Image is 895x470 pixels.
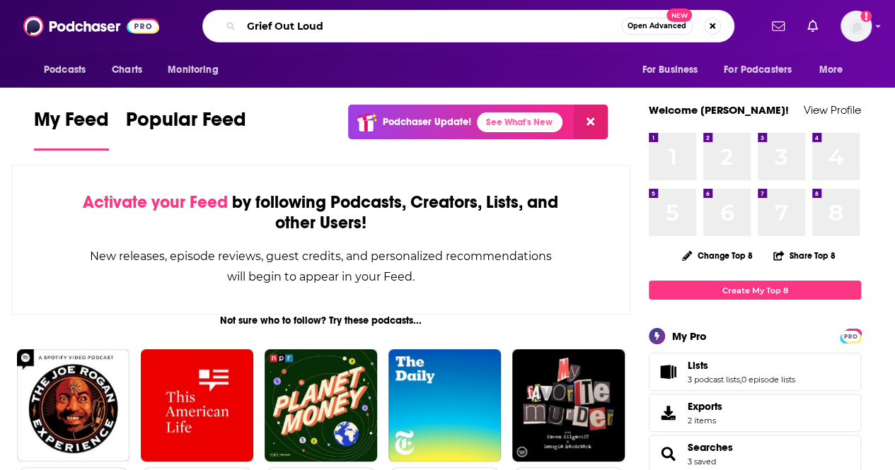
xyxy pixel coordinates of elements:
[688,441,733,454] a: Searches
[688,359,708,372] span: Lists
[23,13,159,40] img: Podchaser - Follow, Share and Rate Podcasts
[621,18,693,35] button: Open AdvancedNew
[34,107,109,151] a: My Feed
[126,107,246,140] span: Popular Feed
[103,57,151,83] a: Charts
[34,107,109,140] span: My Feed
[688,400,722,413] span: Exports
[388,349,501,462] img: The Daily
[477,112,562,132] a: See What's New
[842,331,859,341] span: PRO
[126,107,246,151] a: Popular Feed
[158,57,236,83] button: open menu
[809,57,861,83] button: open menu
[674,247,761,264] button: Change Top 8
[802,14,824,38] a: Show notifications dropdown
[642,60,698,80] span: For Business
[654,403,682,423] span: Exports
[83,192,228,213] span: Activate your Feed
[740,375,741,384] span: ,
[654,362,682,382] a: Lists
[112,60,142,80] span: Charts
[11,315,630,327] div: Not sure who to follow? Try these podcasts...
[649,281,861,300] a: Create My Top 8
[44,60,86,80] span: Podcasts
[383,116,471,128] p: Podchaser Update!
[724,60,792,80] span: For Podcasters
[654,444,682,464] a: Searches
[202,10,734,42] div: Search podcasts, credits, & more...
[860,11,872,22] svg: Add a profile image
[141,349,253,462] img: This American Life
[688,416,722,425] span: 2 items
[241,15,621,37] input: Search podcasts, credits, & more...
[83,246,559,287] div: New releases, episode reviews, guest credits, and personalized recommendations will begin to appe...
[715,57,812,83] button: open menu
[34,57,104,83] button: open menu
[841,11,872,42] span: Logged in as LTsub
[672,329,707,343] div: My Pro
[512,349,625,462] img: My Favorite Murder with Karen Kilgariff and Georgia Hardstark
[265,349,377,462] img: Planet Money
[773,242,836,269] button: Share Top 8
[841,11,872,42] img: User Profile
[632,57,715,83] button: open menu
[842,330,859,341] a: PRO
[688,375,740,384] a: 3 podcast lists
[83,192,559,233] div: by following Podcasts, Creators, Lists, and other Users!
[688,457,716,466] a: 3 saved
[649,353,861,391] span: Lists
[649,394,861,432] a: Exports
[628,23,686,30] span: Open Advanced
[766,14,790,38] a: Show notifications dropdown
[666,8,692,22] span: New
[688,359,795,372] a: Lists
[741,375,795,384] a: 0 episode lists
[168,60,218,80] span: Monitoring
[819,60,843,80] span: More
[17,349,129,462] img: The Joe Rogan Experience
[649,103,789,117] a: Welcome [PERSON_NAME]!
[804,103,861,117] a: View Profile
[841,11,872,42] button: Show profile menu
